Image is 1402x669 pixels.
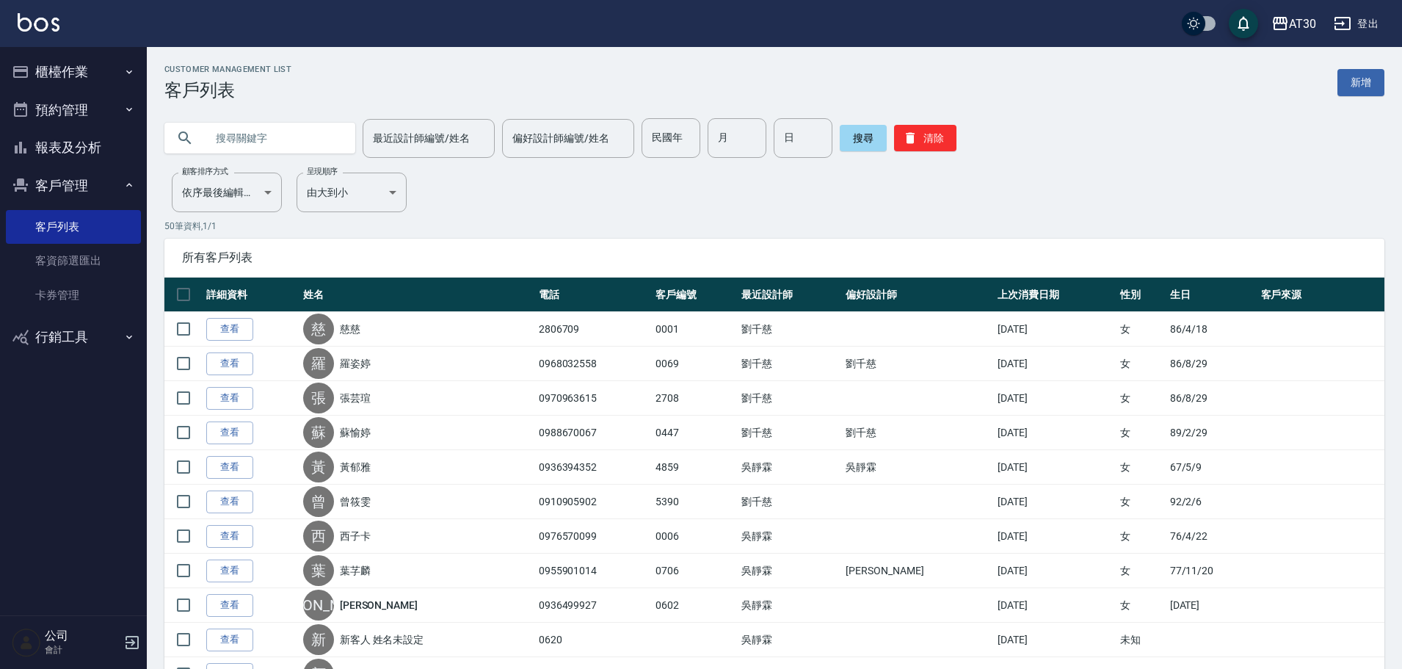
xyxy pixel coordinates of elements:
a: [PERSON_NAME] [340,598,418,612]
a: 新增 [1337,69,1384,96]
td: 吳靜霖 [738,588,842,623]
h5: 公司 [45,629,120,643]
a: 新客人 姓名未設定 [340,632,424,647]
a: 查看 [206,594,253,617]
th: 客戶來源 [1257,278,1384,312]
a: 查看 [206,525,253,548]
td: 劉千慈 [738,381,842,416]
td: 0620 [535,623,652,657]
div: 西 [303,521,334,552]
div: [PERSON_NAME] [303,590,334,621]
h3: 客戶列表 [164,80,291,101]
td: 0706 [652,554,738,588]
td: 77/11/20 [1166,554,1257,588]
div: AT30 [1289,15,1316,33]
td: 0988670067 [535,416,652,450]
button: 客戶管理 [6,167,141,205]
td: 0910905902 [535,485,652,519]
td: 2708 [652,381,738,416]
td: [DATE] [994,485,1116,519]
td: 67/5/9 [1166,450,1257,485]
td: 劉千慈 [842,347,994,381]
a: 查看 [206,629,253,651]
td: 86/8/29 [1166,347,1257,381]
th: 最近設計師 [738,278,842,312]
td: [DATE] [994,588,1116,623]
td: 5390 [652,485,738,519]
td: 女 [1116,450,1166,485]
div: 曾 [303,486,334,517]
div: 由大到小 [297,173,407,212]
td: 劉千慈 [738,416,842,450]
th: 偏好設計師 [842,278,994,312]
a: 西子卡 [340,529,371,543]
td: 未知 [1116,623,1166,657]
button: 搜尋 [840,125,887,151]
label: 顧客排序方式 [182,166,228,177]
a: 查看 [206,456,253,479]
td: 劉千慈 [738,485,842,519]
td: [PERSON_NAME] [842,554,994,588]
td: 劉千慈 [738,347,842,381]
td: [DATE] [994,312,1116,347]
td: 吳靜霖 [738,450,842,485]
a: 查看 [206,491,253,513]
button: save [1229,9,1258,38]
td: 女 [1116,519,1166,554]
td: 女 [1116,381,1166,416]
div: 蘇 [303,417,334,448]
a: 客戶列表 [6,210,141,244]
td: 女 [1116,416,1166,450]
td: 0968032558 [535,347,652,381]
td: 0936394352 [535,450,652,485]
a: 查看 [206,387,253,410]
a: 曾筱雯 [340,494,371,509]
td: 0001 [652,312,738,347]
div: 慈 [303,314,334,344]
th: 姓名 [299,278,535,312]
img: Person [12,628,41,657]
p: 50 筆資料, 1 / 1 [164,220,1384,233]
a: 查看 [206,352,253,375]
input: 搜尋關鍵字 [206,118,344,158]
div: 新 [303,624,334,655]
div: 張 [303,383,334,413]
td: [DATE] [994,519,1116,554]
div: 葉 [303,555,334,586]
td: 89/2/29 [1166,416,1257,450]
p: 會計 [45,643,120,657]
td: [DATE] [994,416,1116,450]
td: 0069 [652,347,738,381]
label: 呈現順序 [307,166,338,177]
button: 報表及分析 [6,129,141,167]
a: 張芸瑄 [340,391,371,405]
a: 查看 [206,422,253,444]
td: 吳靜霖 [842,450,994,485]
td: 0936499927 [535,588,652,623]
td: 吳靜霖 [738,519,842,554]
td: 86/8/29 [1166,381,1257,416]
a: 葉芓麟 [340,563,371,578]
th: 詳細資料 [203,278,299,312]
td: [DATE] [994,554,1116,588]
td: 4859 [652,450,738,485]
td: 吳靜霖 [738,623,842,657]
a: 卡券管理 [6,278,141,312]
td: 0970963615 [535,381,652,416]
td: 劉千慈 [738,312,842,347]
td: [DATE] [994,450,1116,485]
button: 預約管理 [6,91,141,129]
td: 76/4/22 [1166,519,1257,554]
a: 蘇愉婷 [340,425,371,440]
button: 登出 [1328,10,1384,37]
td: 劉千慈 [842,416,994,450]
a: 查看 [206,318,253,341]
td: [DATE] [1166,588,1257,623]
td: 女 [1116,588,1166,623]
td: [DATE] [994,381,1116,416]
a: 慈慈 [340,322,360,336]
div: 依序最後編輯時間 [172,173,282,212]
button: 櫃檯作業 [6,53,141,91]
th: 客戶編號 [652,278,738,312]
th: 上次消費日期 [994,278,1116,312]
